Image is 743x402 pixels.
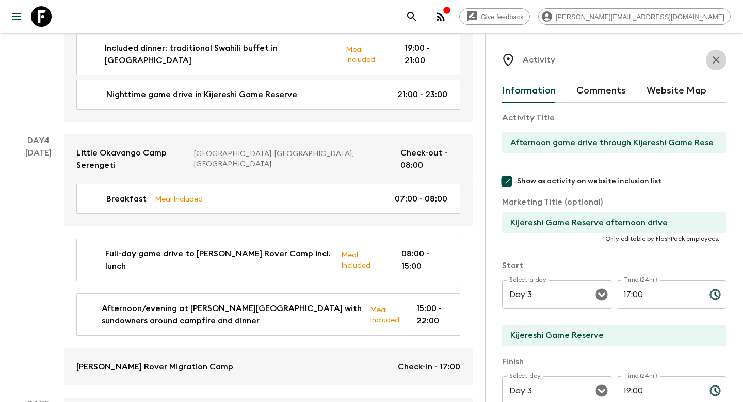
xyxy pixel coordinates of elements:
span: [PERSON_NAME][EMAIL_ADDRESS][DOMAIN_NAME] [550,13,730,21]
p: [PERSON_NAME] Rover Migration Camp [76,361,233,373]
p: Only editable by FlashPack employees. [509,235,719,243]
button: search adventures [401,6,422,27]
a: BreakfastMeal Included07:00 - 08:00 [76,184,460,214]
button: Open [594,287,609,302]
a: Full-day game drive to [PERSON_NAME] Rover Camp incl. lunchMeal Included08:00 - 15:00 [76,239,460,281]
a: Afternoon/evening at [PERSON_NAME][GEOGRAPHIC_DATA] with sundowners around campfire and dinnerMea... [76,293,460,336]
p: 07:00 - 08:00 [395,193,447,205]
button: menu [6,6,27,27]
p: Meal Included [341,249,385,271]
a: Nighttime game drive in Kijereshi Game Reserve21:00 - 23:00 [76,80,460,110]
span: Give feedback [475,13,529,21]
label: Select a day [509,275,546,284]
p: Breakfast [106,193,147,205]
a: Little Okavango Camp Serengeti[GEOGRAPHIC_DATA], [GEOGRAPHIC_DATA], [GEOGRAPHIC_DATA]Check-out - ... [64,134,473,184]
input: hh:mm [617,280,701,309]
p: Nighttime game drive in Kijereshi Game Reserve [106,88,297,101]
p: Check-in - 17:00 [398,361,460,373]
button: Choose time, selected time is 5:00 PM [705,284,725,305]
p: 15:00 - 22:00 [416,302,447,327]
a: Give feedback [459,8,530,25]
span: Show as activity on website inclusion list [517,176,661,187]
a: [PERSON_NAME] Rover Migration CampCheck-in - 17:00 [64,348,473,385]
p: Meal Included [370,304,400,326]
button: Information [502,79,556,103]
p: Meal Included [346,43,389,65]
button: Choose time, selected time is 7:00 PM [705,380,725,401]
label: Time (24hr) [624,275,657,284]
p: Day 4 [12,134,64,147]
button: Comments [576,79,626,103]
p: Included dinner: traditional Swahili buffet in [GEOGRAPHIC_DATA] [105,42,337,67]
p: Start [502,259,726,272]
p: Check-out - 08:00 [400,147,460,172]
p: 21:00 - 23:00 [397,88,447,101]
p: Full-day game drive to [PERSON_NAME] Rover Camp incl. lunch [105,248,333,272]
p: Finish [502,355,726,368]
p: Afternoon/evening at [PERSON_NAME][GEOGRAPHIC_DATA] with sundowners around campfire and dinner [102,302,362,327]
p: Activity [523,54,555,66]
p: 19:00 - 21:00 [405,42,447,67]
label: Select day [509,372,541,380]
p: Marketing Title (optional) [502,196,726,208]
p: [GEOGRAPHIC_DATA], [GEOGRAPHIC_DATA], [GEOGRAPHIC_DATA] [194,149,392,169]
button: Website Map [647,79,706,103]
p: 08:00 - 15:00 [401,248,447,272]
label: Time (24hr) [624,372,657,380]
input: If necessary, use this field to override activity title [502,212,718,233]
p: Activity Title [502,112,726,124]
button: Open [594,383,609,398]
a: Included dinner: traditional Swahili buffet in [GEOGRAPHIC_DATA]Meal Included19:00 - 21:00 [76,33,460,75]
p: Meal Included [155,193,203,205]
input: Start Location [502,325,718,346]
div: [PERSON_NAME][EMAIL_ADDRESS][DOMAIN_NAME] [538,8,731,25]
p: Little Okavango Camp Serengeti [76,147,186,172]
div: [DATE] [25,147,52,385]
input: E.g Hozuagawa boat tour [502,132,718,153]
